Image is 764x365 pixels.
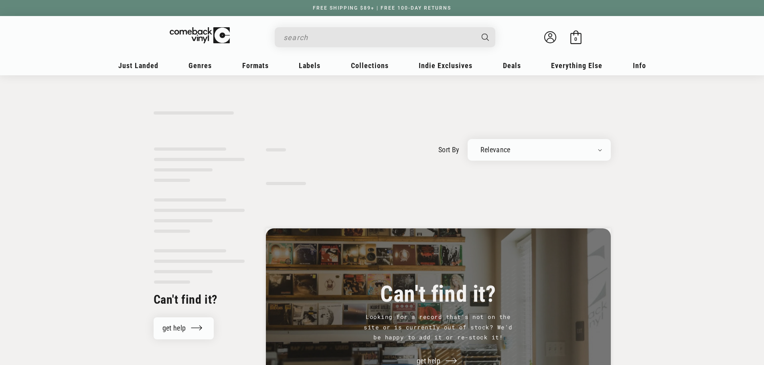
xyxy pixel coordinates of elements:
[474,27,496,47] button: Search
[299,61,320,70] span: Labels
[154,317,214,339] a: get help
[362,312,515,343] p: Looking for a record that's not on the site or is currently out of stock? We'd be happy to add it...
[419,61,472,70] span: Indie Exclusives
[188,61,212,70] span: Genres
[633,61,646,70] span: Info
[351,61,389,70] span: Collections
[551,61,602,70] span: Everything Else
[503,61,521,70] span: Deals
[118,61,158,70] span: Just Landed
[286,285,591,304] h3: Can't find it?
[275,27,495,47] div: Search
[284,29,474,46] input: search
[305,5,459,11] a: FREE SHIPPING $89+ | FREE 100-DAY RETURNS
[574,36,577,42] span: 0
[242,61,269,70] span: Formats
[438,144,460,155] label: sort by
